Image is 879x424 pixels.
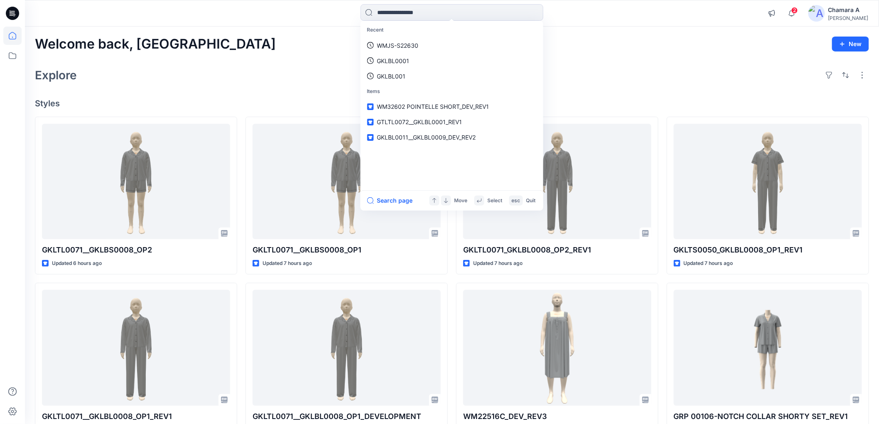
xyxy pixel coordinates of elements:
[253,290,441,405] a: GKLTL0071__GKLBL0008_OP1_DEVELOPMENT
[35,37,276,52] h2: Welcome back, [GEOGRAPHIC_DATA]
[674,411,862,422] p: GRP 00106-NOTCH COLLAR SHORTY SET_REV1
[463,290,651,405] a: WM22516C_DEV_REV3
[52,259,102,268] p: Updated 6 hours ago
[674,244,862,256] p: GKLTS0050_GKLBL0008_OP1_REV1
[674,124,862,239] a: GKLTS0050_GKLBL0008_OP1_REV1
[828,15,869,21] div: [PERSON_NAME]
[263,259,312,268] p: Updated 7 hours ago
[674,290,862,405] a: GRP 00106-NOTCH COLLAR SHORTY SET_REV1
[42,124,230,239] a: GKLTL0071__GKLBS0008_OP2
[42,244,230,256] p: GKLTL0071__GKLBS0008_OP2
[454,196,468,205] p: Move
[463,411,651,422] p: WM22516C_DEV_REV3
[362,69,542,84] a: GKLBL001
[463,124,651,239] a: GKLTL0071_GKLBL0008_OP2_REV1
[473,259,523,268] p: Updated 7 hours ago
[377,72,406,81] p: GKLBL001
[377,134,476,141] span: GKLBL0011__GKLBL0009_DEV_REV2
[253,411,441,422] p: GKLTL0071__GKLBL0008_OP1_DEVELOPMENT
[42,290,230,405] a: GKLTL0071__GKLBL0008_OP1_REV1
[362,38,542,53] a: WMJS-S22630
[488,196,503,205] p: Select
[828,5,869,15] div: Chamara A
[367,196,413,206] button: Search page
[377,56,410,65] p: GKLBL0001
[808,5,825,22] img: avatar
[377,118,462,125] span: GTLTL0072__GKLBL0001_REV1
[512,196,521,205] p: esc
[253,124,441,239] a: GKLTL0071__GKLBS0008_OP1
[362,99,542,114] a: WM32602 POINTELLE SHORT_DEV_REV1
[362,130,542,145] a: GKLBL0011__GKLBL0009_DEV_REV2
[362,22,542,38] p: Recent
[362,84,542,99] p: Items
[377,41,419,50] p: WMJS-S22630
[832,37,869,51] button: New
[35,69,77,82] h2: Explore
[362,114,542,130] a: GTLTL0072__GKLBL0001_REV1
[253,244,441,256] p: GKLTL0071__GKLBS0008_OP1
[377,103,489,110] span: WM32602 POINTELLE SHORT_DEV_REV1
[463,244,651,256] p: GKLTL0071_GKLBL0008_OP2_REV1
[362,53,542,69] a: GKLBL0001
[684,259,733,268] p: Updated 7 hours ago
[526,196,536,205] p: Quit
[42,411,230,422] p: GKLTL0071__GKLBL0008_OP1_REV1
[35,98,869,108] h4: Styles
[791,7,798,14] span: 2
